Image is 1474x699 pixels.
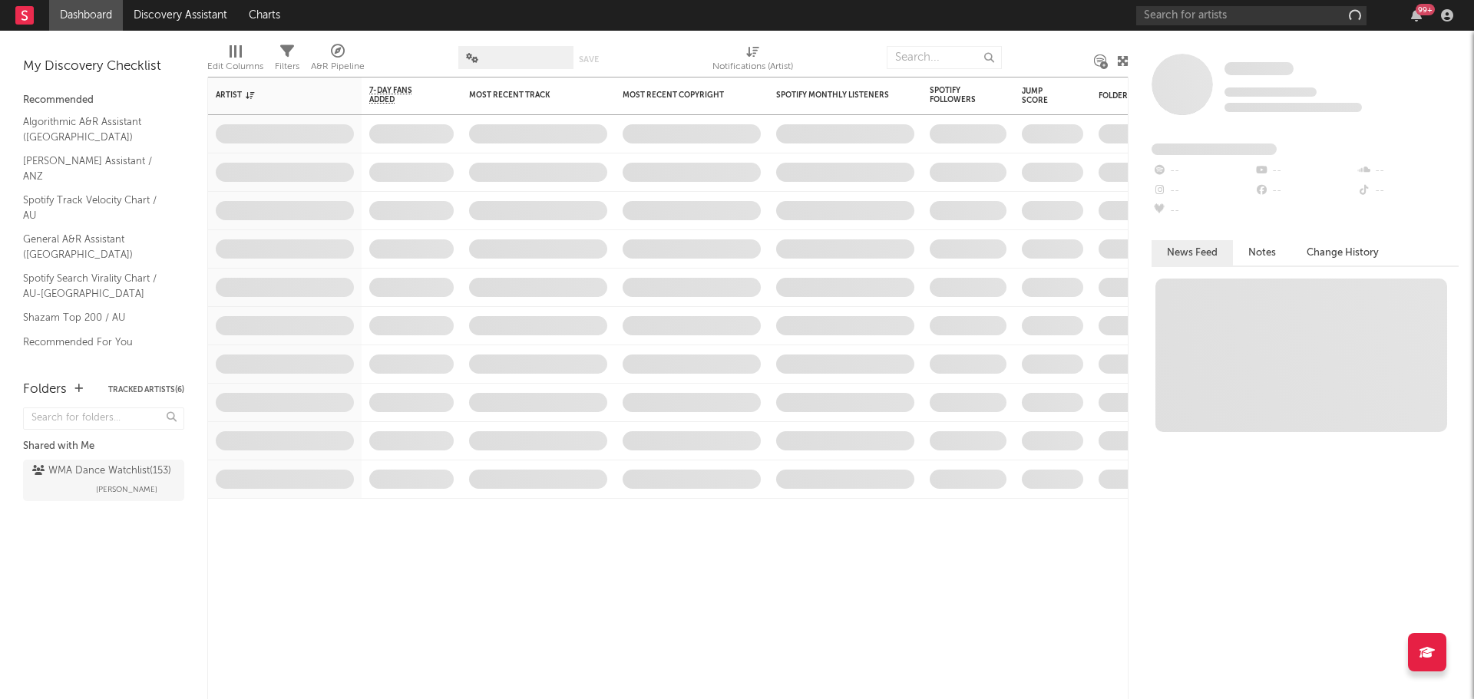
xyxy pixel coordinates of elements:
div: -- [1357,181,1459,201]
div: Most Recent Track [469,91,584,100]
button: Notes [1233,240,1291,265]
div: Folders [23,381,67,399]
div: -- [1152,181,1254,201]
a: General A&R Assistant ([GEOGRAPHIC_DATA]) [23,231,169,262]
div: WMA Dance Watchlist ( 153 ) [32,462,171,480]
div: Edit Columns [207,58,263,76]
input: Search... [887,46,1002,69]
input: Search for artists [1136,6,1367,25]
div: -- [1152,161,1254,181]
div: Most Recent Copyright [623,91,738,100]
a: Shazam Top 200 / AU [23,309,169,326]
span: 7-Day Fans Added [369,86,431,104]
button: News Feed [1152,240,1233,265]
a: Algorithmic A&R Assistant ([GEOGRAPHIC_DATA]) [23,114,169,145]
span: [PERSON_NAME] [96,480,157,499]
div: Recommended [23,91,184,110]
div: Notifications (Artist) [712,58,793,76]
div: Jump Score [1022,87,1060,105]
a: Spotify Search Virality Chart / AU-[GEOGRAPHIC_DATA] [23,270,169,302]
button: 99+ [1411,9,1422,21]
a: Recommended For You [23,334,169,351]
div: -- [1152,201,1254,221]
div: Spotify Followers [930,86,983,104]
button: Tracked Artists(6) [108,386,184,394]
input: Search for folders... [23,407,184,430]
a: WMA Dance Watchlist(153)[PERSON_NAME] [23,460,184,501]
div: Folders [1099,91,1214,101]
a: Some Artist [1224,61,1294,77]
div: A&R Pipeline [311,58,365,76]
div: Shared with Me [23,437,184,456]
span: 0 fans last week [1224,103,1362,112]
div: Edit Columns [207,38,263,83]
a: [PERSON_NAME] Assistant / ANZ [23,153,169,184]
div: -- [1357,161,1459,181]
div: Filters [275,38,299,83]
div: Filters [275,58,299,76]
div: Notifications (Artist) [712,38,793,83]
button: Save [579,55,599,64]
span: Tracking Since: [DATE] [1224,87,1317,97]
div: 99 + [1416,4,1435,15]
div: My Discovery Checklist [23,58,184,76]
div: -- [1254,181,1356,201]
a: Spotify Track Velocity Chart / AU [23,192,169,223]
span: Some Artist [1224,62,1294,75]
div: -- [1254,161,1356,181]
button: Change History [1291,240,1394,265]
div: Spotify Monthly Listeners [776,91,891,100]
span: Fans Added by Platform [1152,143,1277,155]
div: Artist [216,91,331,100]
div: A&R Pipeline [311,38,365,83]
